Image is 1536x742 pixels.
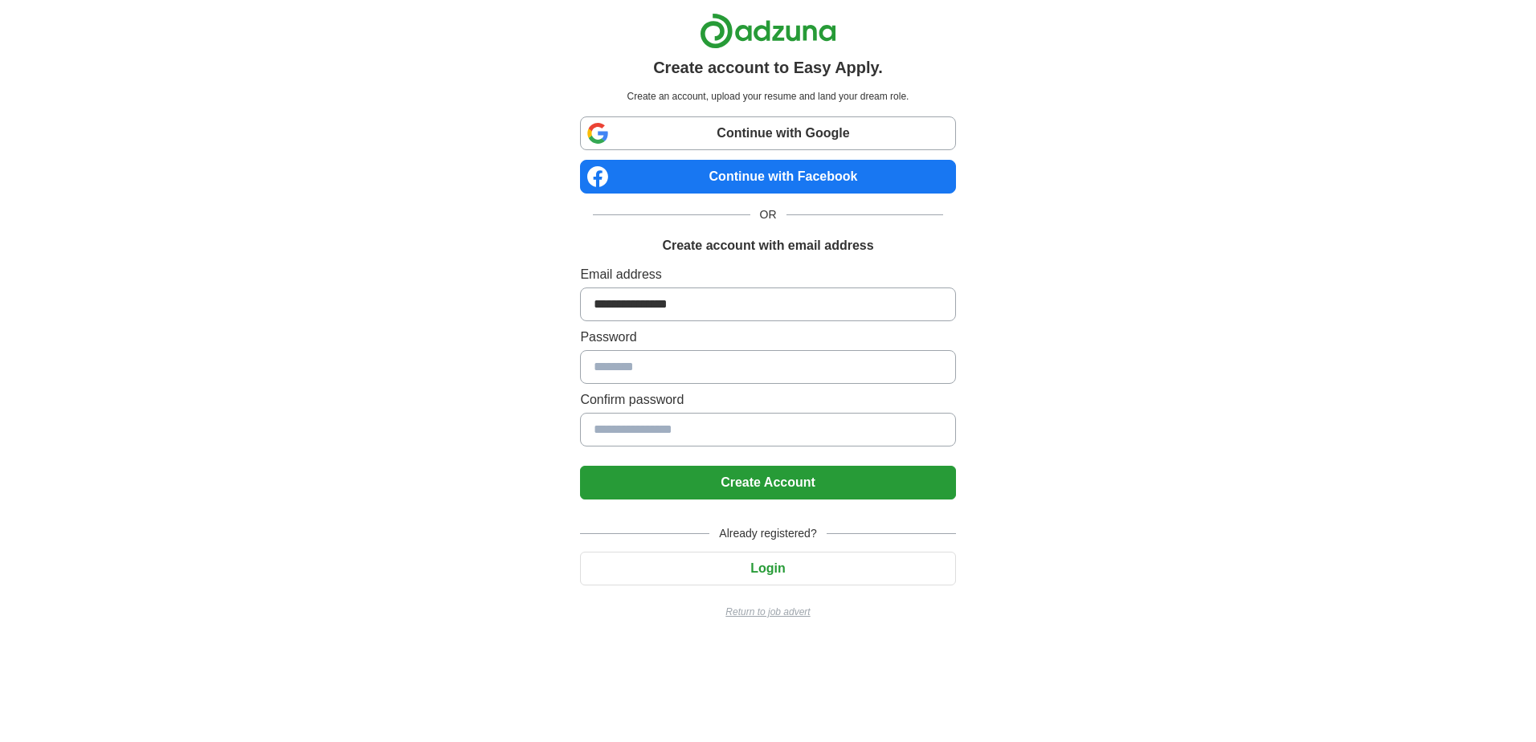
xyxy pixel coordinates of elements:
[750,206,786,223] span: OR
[709,525,826,542] span: Already registered?
[580,160,955,194] a: Continue with Facebook
[580,116,955,150] a: Continue with Google
[580,390,955,410] label: Confirm password
[580,265,955,284] label: Email address
[653,55,883,79] h1: Create account to Easy Apply.
[580,605,955,619] a: Return to job advert
[583,89,952,104] p: Create an account, upload your resume and land your dream role.
[580,328,955,347] label: Password
[580,561,955,575] a: Login
[662,236,873,255] h1: Create account with email address
[700,13,836,49] img: Adzuna logo
[580,552,955,585] button: Login
[580,466,955,499] button: Create Account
